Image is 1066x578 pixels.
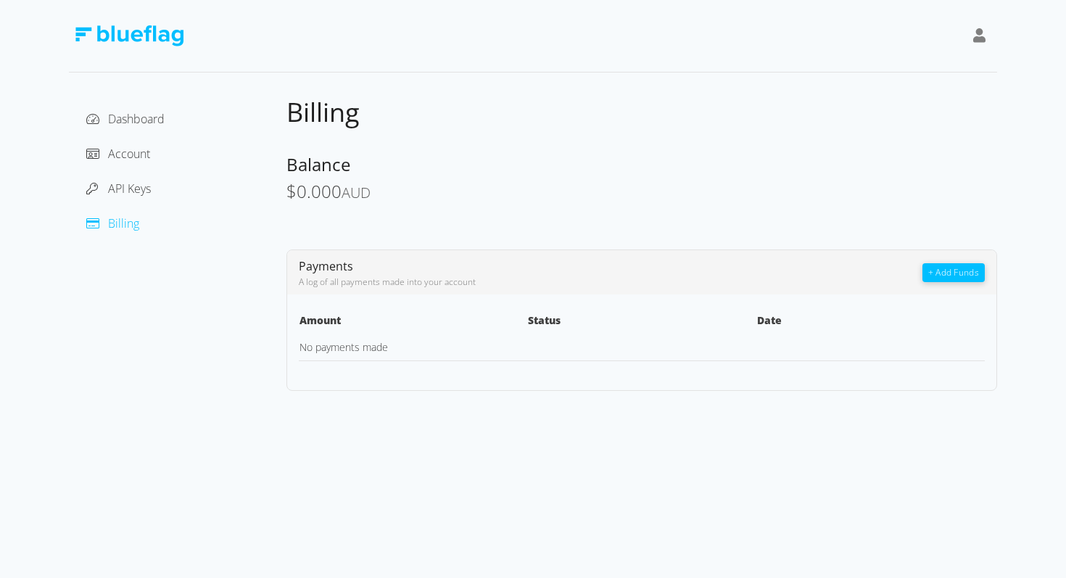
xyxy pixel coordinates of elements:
[108,181,151,197] span: API Keys
[922,263,985,282] button: + Add Funds
[756,312,985,334] th: Date
[299,312,527,334] th: Amount
[299,276,922,289] div: A log of all payments made into your account
[342,183,371,202] span: AUD
[86,111,165,127] a: Dashboard
[108,146,150,162] span: Account
[286,152,350,176] span: Balance
[108,215,139,231] span: Billing
[75,25,183,46] img: Blue Flag Logo
[299,334,527,361] td: No payments made
[286,179,297,203] span: $
[299,258,353,274] span: Payments
[527,312,756,334] th: Status
[297,179,342,203] span: 0.000
[286,94,360,130] span: Billing
[108,111,165,127] span: Dashboard
[86,181,151,197] a: API Keys
[86,146,150,162] a: Account
[86,215,139,231] a: Billing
